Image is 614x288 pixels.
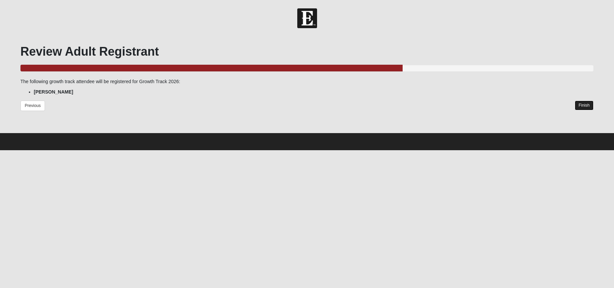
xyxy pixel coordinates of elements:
[575,101,594,110] a: Finish
[297,8,317,28] img: Church of Eleven22 Logo
[20,101,45,111] a: Previous
[20,78,594,85] p: The following growth track attendee will be registered for Growth Track 2026:
[20,44,594,59] h1: Review Adult Registrant
[34,89,73,95] strong: [PERSON_NAME]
